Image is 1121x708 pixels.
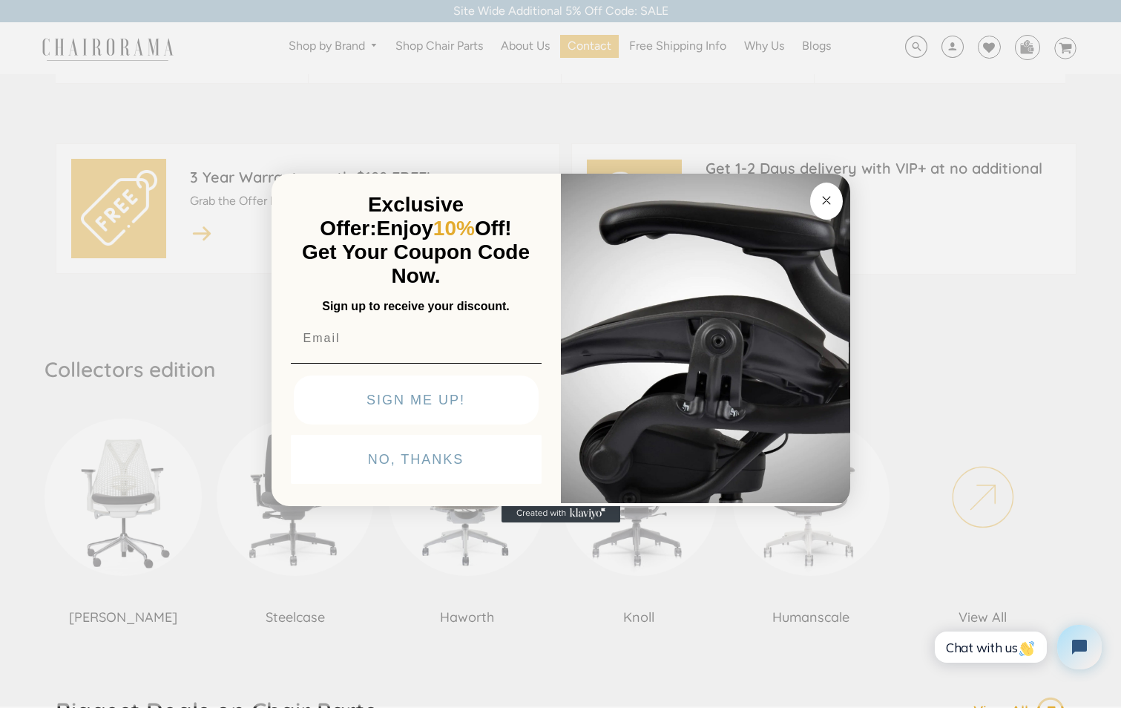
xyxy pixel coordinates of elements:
[502,505,620,522] a: Created with Klaviyo - opens in a new tab
[294,376,539,425] button: SIGN ME UP!
[433,217,475,240] span: 10%
[322,300,509,312] span: Sign up to receive your discount.
[320,193,464,240] span: Exclusive Offer:
[561,171,850,503] img: 92d77583-a095-41f6-84e7-858462e0427a.jpeg
[918,612,1114,682] iframe: Tidio Chat
[377,217,512,240] span: Enjoy Off!
[291,435,542,484] button: NO, THANKS
[302,240,530,287] span: Get Your Coupon Code Now.
[291,324,542,353] input: Email
[810,183,843,220] button: Close dialog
